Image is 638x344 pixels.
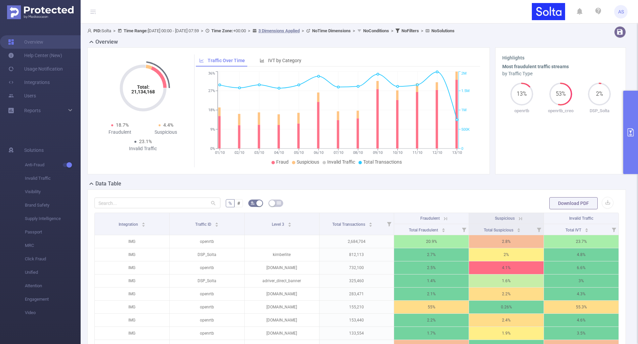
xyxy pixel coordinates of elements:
tspan: 03/10 [254,150,264,155]
div: Sort [585,227,589,231]
p: kimberlite [245,248,319,261]
tspan: 02/10 [235,150,244,155]
p: 155,210 [320,301,394,313]
p: 4.8% [544,248,619,261]
span: IVT by Category [268,58,301,63]
p: IMG [95,274,169,287]
i: icon: caret-down [141,224,145,226]
span: Traffic ID [195,222,212,227]
tspan: 27% [208,89,215,93]
a: Help Center (New) [8,49,62,62]
p: 0.26% [469,301,544,313]
span: Supply Intelligence [25,212,81,225]
p: openrtb [170,314,244,327]
tspan: 09/10 [373,150,383,155]
p: DSP_Solta [170,274,244,287]
p: 1.6% [469,274,544,287]
tspan: 1.5M [461,89,470,93]
p: [DOMAIN_NAME] [245,327,319,340]
div: Sort [215,221,219,225]
span: Level 3 [272,222,285,227]
img: Protected Media [7,5,74,19]
p: 4.6% [544,314,619,327]
span: Suspicious [297,159,319,165]
div: Sort [369,221,373,225]
p: openrtb [170,288,244,300]
i: icon: caret-down [215,224,218,226]
tspan: Total: [137,84,149,90]
span: Traffic Over Time [208,58,245,63]
p: IMG [95,314,169,327]
i: icon: caret-up [442,227,445,229]
button: Download PDF [549,197,598,209]
p: 4.1% [469,261,544,274]
b: No Solutions [431,28,455,33]
div: Sort [441,227,445,231]
p: adriver_direct_banner [245,274,319,287]
h2: Data Table [95,180,121,188]
tspan: 01/10 [215,150,225,155]
a: Overview [8,35,43,49]
tspan: 36% [208,72,215,76]
i: icon: bar-chart [260,58,264,63]
a: Reports [24,104,41,117]
span: Invalid Traffic [25,172,81,185]
u: 3 Dimensions Applied [258,28,300,33]
p: 2,684,704 [320,235,394,248]
span: 13% [510,91,533,97]
span: > [351,28,357,33]
p: 2% [469,248,544,261]
span: Unified [25,266,81,279]
span: Fraudulent [420,216,440,221]
p: 2.7% [394,248,469,261]
b: No Time Dimensions [312,28,351,33]
span: Engagement [25,293,81,306]
i: icon: caret-down [288,224,292,226]
p: 2.4% [469,314,544,327]
tspan: 13/10 [452,150,462,155]
b: No Conditions [363,28,389,33]
p: 2.8% [469,235,544,248]
span: Video [25,306,81,319]
div: Fraudulent [97,129,143,136]
p: 812,113 [320,248,394,261]
h2: Overview [95,38,118,46]
p: 4.3% [544,288,619,300]
input: Search... [94,198,220,208]
p: openrtb [502,107,541,114]
span: > [419,28,425,33]
span: Total Transactions [363,159,402,165]
i: icon: line-chart [199,58,204,63]
p: 1.9% [469,327,544,340]
i: icon: caret-up [517,227,520,229]
p: openrtb_creo [541,107,580,114]
p: 6.6% [544,261,619,274]
h3: Highlights [502,54,619,61]
p: 1.7% [394,327,469,340]
p: 2.2% [469,288,544,300]
i: icon: table [277,201,281,205]
i: icon: caret-up [585,227,588,229]
p: IMG [95,235,169,248]
tspan: 07/10 [334,150,343,155]
i: icon: caret-up [215,221,218,223]
span: # [237,201,240,206]
span: > [389,28,395,33]
tspan: 2M [461,72,467,76]
span: Visibility [25,185,81,199]
div: Sort [517,227,521,231]
p: openrtb [170,235,244,248]
i: icon: user [87,29,93,33]
span: MRC [25,239,81,252]
b: Time Range: [124,28,148,33]
span: Solta [DATE] 00:00 - [DATE] 07:59 +00:00 [87,28,455,33]
a: Integrations [8,76,50,89]
span: Brand Safety [25,199,81,212]
p: IMG [95,301,169,313]
span: Invalid Traffic [569,216,593,221]
p: 55.3% [544,301,619,313]
p: IMG [95,288,169,300]
p: 732,100 [320,261,394,274]
div: Sort [288,221,292,225]
i: icon: caret-down [369,224,372,226]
